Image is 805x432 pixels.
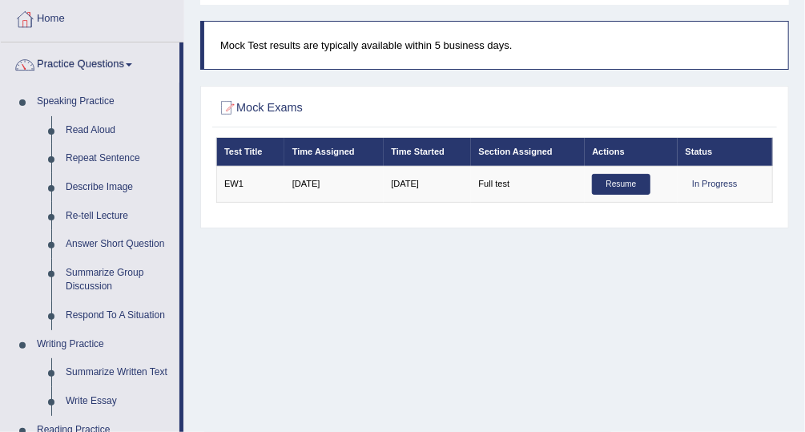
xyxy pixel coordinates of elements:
[686,174,745,195] div: In Progress
[384,138,471,166] th: Time Started
[592,174,650,195] a: Resume
[216,166,284,202] td: EW1
[30,87,179,116] a: Speaking Practice
[58,259,179,301] a: Summarize Group Discussion
[471,166,585,202] td: Full test
[585,138,678,166] th: Actions
[471,138,585,166] th: Section Assigned
[58,358,179,387] a: Summarize Written Text
[58,230,179,259] a: Answer Short Question
[58,387,179,416] a: Write Essay
[58,301,179,330] a: Respond To A Situation
[678,138,773,166] th: Status
[216,138,284,166] th: Test Title
[216,98,561,119] h2: Mock Exams
[384,166,471,202] td: [DATE]
[58,144,179,173] a: Repeat Sentence
[58,202,179,231] a: Re-tell Lecture
[58,116,179,145] a: Read Aloud
[220,38,772,53] p: Mock Test results are typically available within 5 business days.
[30,330,179,359] a: Writing Practice
[284,166,384,202] td: [DATE]
[1,42,179,83] a: Practice Questions
[284,138,384,166] th: Time Assigned
[58,173,179,202] a: Describe Image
